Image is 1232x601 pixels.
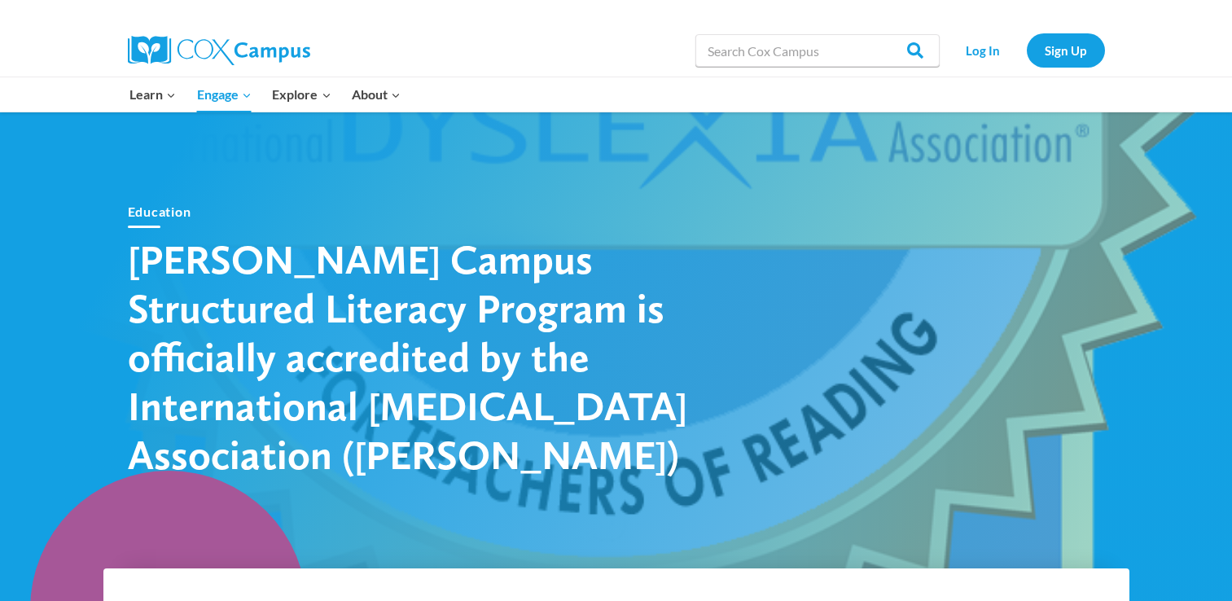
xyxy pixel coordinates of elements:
[128,204,191,219] a: Education
[1027,33,1105,67] a: Sign Up
[948,33,1019,67] a: Log In
[197,84,252,105] span: Engage
[120,77,411,112] nav: Primary Navigation
[272,84,331,105] span: Explore
[352,84,401,105] span: About
[128,36,310,65] img: Cox Campus
[948,33,1105,67] nav: Secondary Navigation
[129,84,176,105] span: Learn
[128,235,698,479] h1: [PERSON_NAME] Campus Structured Literacy Program is officially accredited by the International [M...
[695,34,940,67] input: Search Cox Campus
